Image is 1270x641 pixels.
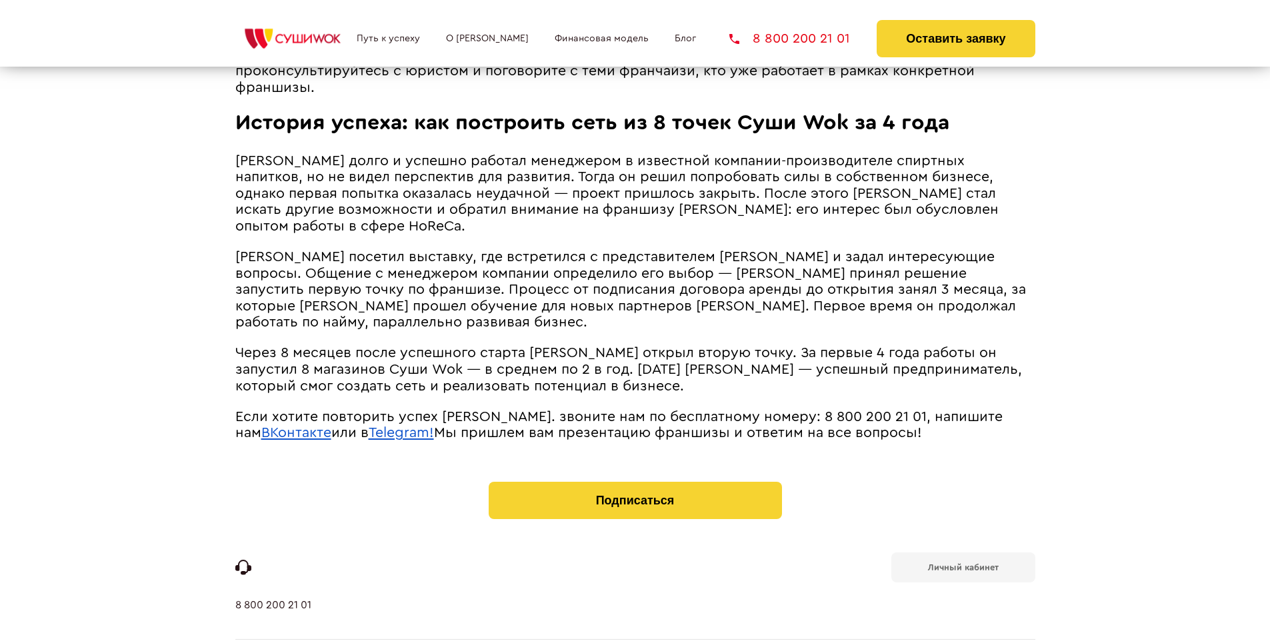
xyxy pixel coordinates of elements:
span: [PERSON_NAME] посетил выставку, где встретился с представителем [PERSON_NAME] и задал интересующи... [235,250,1026,329]
button: Оставить заявку [877,20,1035,57]
span: Мы пришлем вам презентацию франшизы и ответим на все вопросы! [434,426,922,440]
span: История успеха: как построить сеть из 8 точек Суши Wok за 4 года [235,112,949,133]
a: ВКонтакте [261,426,331,440]
a: О [PERSON_NAME] [446,33,529,44]
span: Чтобы не столкнуться с трудностями, заранее разберитесь в условиях и обязанностях обеих сторон, п... [235,48,975,95]
button: Подписаться [489,482,782,519]
a: Личный кабинет [891,552,1035,582]
a: 8 800 200 21 01 [729,32,850,45]
a: 8 800 200 21 01 [235,599,311,639]
span: или в [331,426,369,440]
a: Блог [675,33,696,44]
span: Через 8 месяцев после успешного старта [PERSON_NAME] открыл вторую точку. За первые 4 года работы... [235,346,1022,392]
a: Финансовая модель [555,33,649,44]
a: Путь к успеху [357,33,420,44]
span: [PERSON_NAME] долго и успешно работал менеджером в известной компании-производителе спиртных напи... [235,154,999,233]
b: Личный кабинет [928,563,999,572]
span: 8 800 200 21 01 [753,32,850,45]
span: Если хотите повторить успех [PERSON_NAME]. звоните нам по бесплатному номеру: 8 800 200 21 01, на... [235,410,1003,440]
a: Telegram! [369,426,434,440]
